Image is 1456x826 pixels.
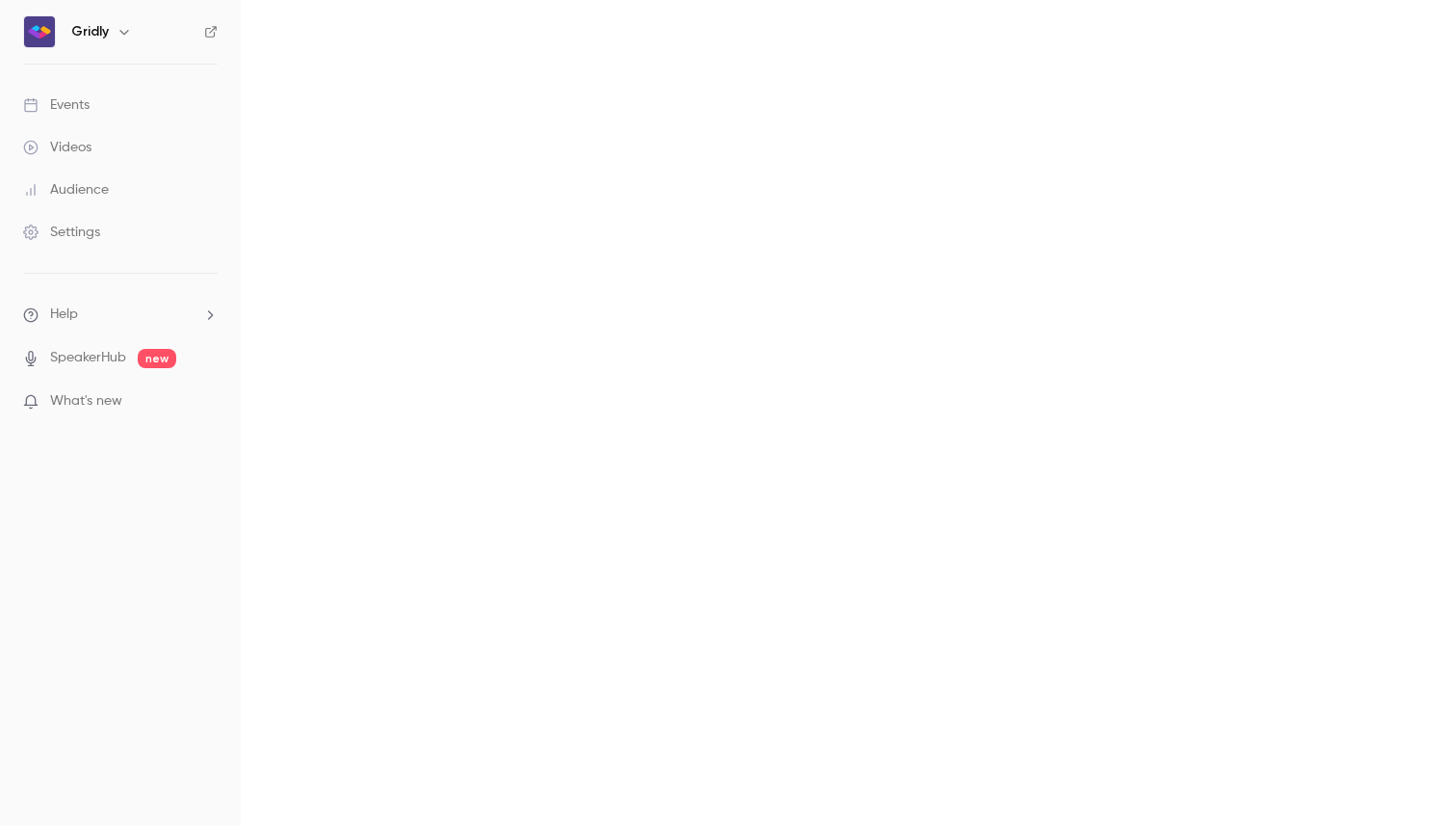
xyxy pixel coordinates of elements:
span: Help [50,305,78,325]
div: Videos [23,138,91,157]
div: Audience [23,180,109,200]
a: SpeakerHub [50,348,126,368]
span: What's new [50,391,122,412]
div: Settings [23,223,100,242]
div: Events [23,95,90,115]
li: help-dropdown-opener [23,305,218,325]
img: Gridly [24,16,55,47]
span: new [138,349,176,368]
h6: Gridly [71,22,109,41]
